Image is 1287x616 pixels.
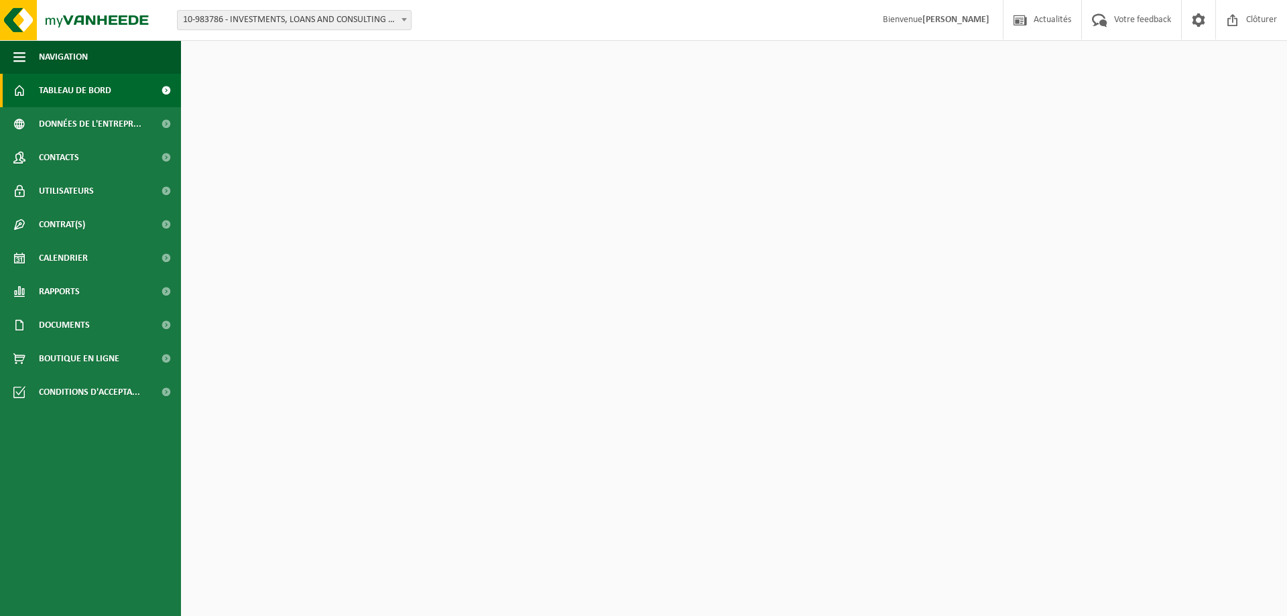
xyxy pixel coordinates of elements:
strong: [PERSON_NAME] [922,15,989,25]
span: Tableau de bord [39,74,111,107]
span: Calendrier [39,241,88,275]
span: Contacts [39,141,79,174]
span: Données de l'entrepr... [39,107,141,141]
span: Documents [39,308,90,342]
span: Rapports [39,275,80,308]
span: Navigation [39,40,88,74]
span: Conditions d'accepta... [39,375,140,409]
span: Boutique en ligne [39,342,119,375]
span: 10-983786 - INVESTMENTS, LOANS AND CONSULTING SA - TUBIZE [178,11,411,29]
span: Utilisateurs [39,174,94,208]
span: 10-983786 - INVESTMENTS, LOANS AND CONSULTING SA - TUBIZE [177,10,412,30]
span: Contrat(s) [39,208,85,241]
